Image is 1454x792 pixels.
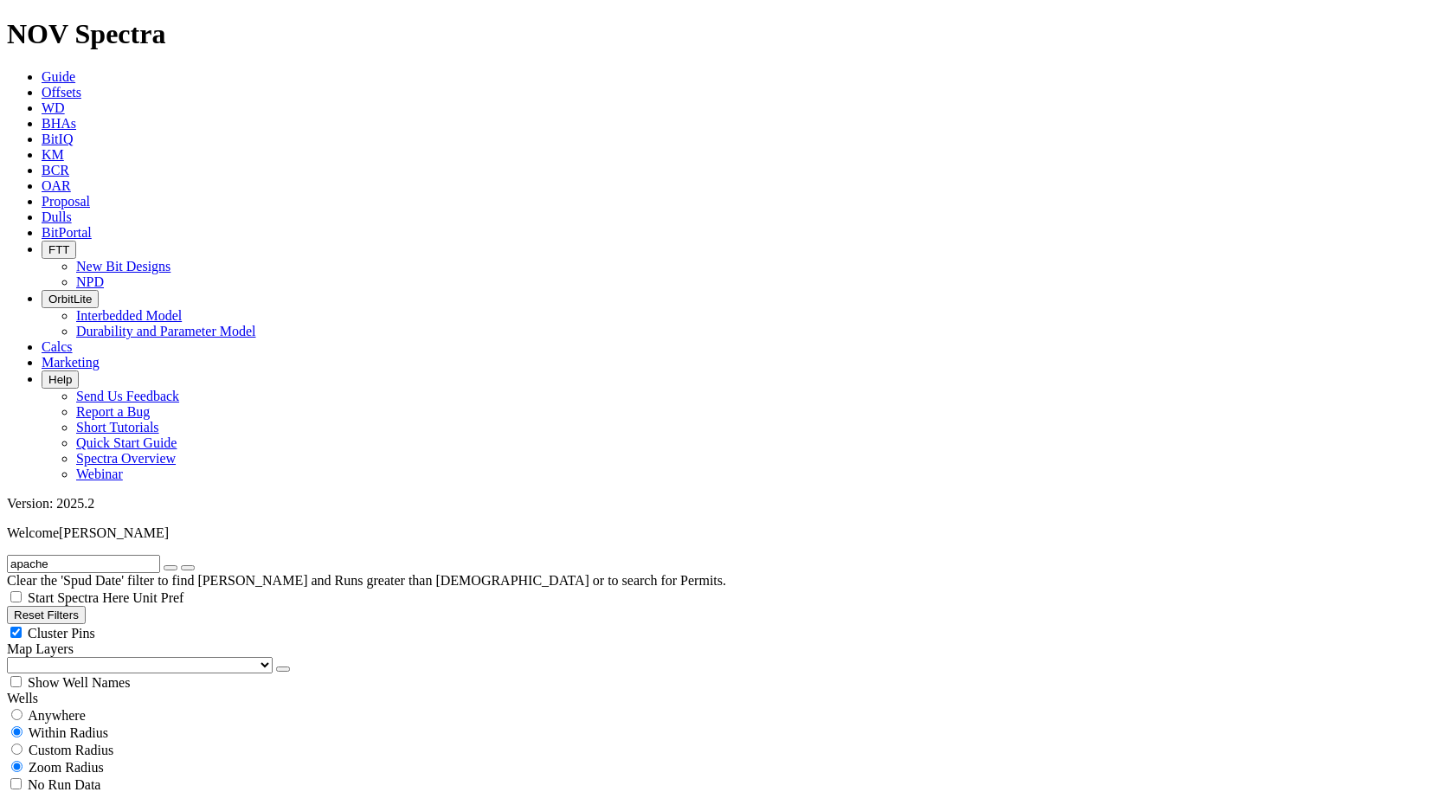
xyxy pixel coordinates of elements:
span: Map Layers [7,641,74,656]
span: Help [48,373,72,386]
a: Proposal [42,194,90,209]
a: BitIQ [42,132,73,146]
input: Start Spectra Here [10,591,22,602]
a: WD [42,100,65,115]
span: Start Spectra Here [28,590,129,605]
span: Custom Radius [29,743,113,757]
button: OrbitLite [42,290,99,308]
a: Calcs [42,339,73,354]
a: Interbedded Model [76,308,182,323]
span: Show Well Names [28,675,130,690]
span: OrbitLite [48,293,92,306]
button: Help [42,370,79,389]
input: Search [7,555,160,573]
span: Within Radius [29,725,108,740]
h1: NOV Spectra [7,18,1447,50]
a: Report a Bug [76,404,150,419]
a: BCR [42,163,69,177]
a: Durability and Parameter Model [76,324,256,338]
span: Clear the 'Spud Date' filter to find [PERSON_NAME] and Runs greater than [DEMOGRAPHIC_DATA] or to... [7,573,726,588]
span: Anywhere [28,708,86,723]
span: [PERSON_NAME] [59,525,169,540]
a: Offsets [42,85,81,100]
p: Welcome [7,525,1447,541]
span: Unit Pref [132,590,183,605]
button: Reset Filters [7,606,86,624]
a: BHAs [42,116,76,131]
a: Quick Start Guide [76,435,177,450]
div: Version: 2025.2 [7,496,1447,512]
a: KM [42,147,64,162]
a: Dulls [42,209,72,224]
a: OAR [42,178,71,193]
a: Short Tutorials [76,420,159,435]
a: NPD [76,274,104,289]
a: Marketing [42,355,100,370]
a: New Bit Designs [76,259,170,274]
div: Wells [7,691,1447,706]
a: Guide [42,69,75,84]
span: Cluster Pins [28,626,95,641]
button: FTT [42,241,76,259]
span: No Run Data [28,777,100,792]
a: Spectra Overview [76,451,176,466]
a: BitPortal [42,225,92,240]
a: Webinar [76,467,123,481]
a: Send Us Feedback [76,389,179,403]
span: FTT [48,243,69,256]
span: Zoom Radius [29,760,104,775]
